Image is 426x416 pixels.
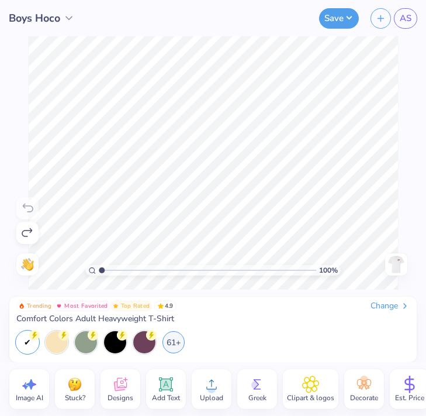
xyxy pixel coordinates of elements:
[66,376,84,393] img: Stuck?
[65,393,85,403] span: Stuck?
[16,301,54,311] button: Badge Button
[16,314,174,324] span: Comfort Colors Adult Heavyweight T-Shirt
[200,393,223,403] span: Upload
[64,303,108,309] span: Most Favorited
[395,393,424,403] span: Est. Price
[350,393,378,403] span: Decorate
[319,265,338,276] span: 100 %
[400,12,411,25] span: AS
[121,303,150,309] span: Top Rated
[319,8,359,29] button: Save
[54,301,110,311] button: Badge Button
[16,393,43,403] span: Image AI
[56,303,62,309] img: Most Favorited sort
[394,8,417,29] a: AS
[154,301,176,311] span: 4.9
[287,393,334,403] span: Clipart & logos
[248,393,266,403] span: Greek
[162,331,185,353] div: 61+
[108,393,133,403] span: Designs
[27,303,51,309] span: Trending
[113,303,119,309] img: Top Rated sort
[152,393,180,403] span: Add Text
[370,301,410,311] div: Change
[110,301,153,311] button: Badge Button
[19,303,25,309] img: Trending sort
[9,11,60,26] span: Boys Hoco
[387,255,406,274] img: Front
